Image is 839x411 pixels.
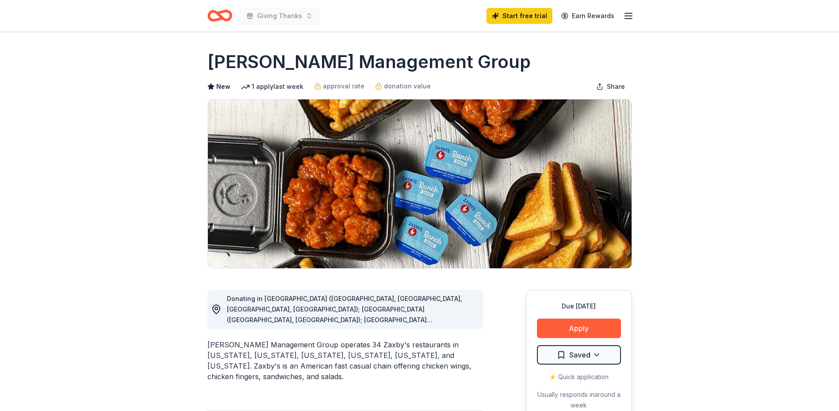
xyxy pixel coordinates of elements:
button: Apply [537,319,621,338]
a: Earn Rewards [556,8,620,24]
div: Due [DATE] [537,301,621,312]
div: ⚡️ Quick application [537,372,621,382]
button: Saved [537,345,621,365]
span: Share [607,81,625,92]
a: donation value [375,81,431,91]
div: Usually responds in around a week [537,389,621,411]
span: donation value [384,81,431,91]
span: Saved [569,349,590,361]
div: 1 apply last week [241,81,303,92]
div: [PERSON_NAME] Management Group operates 34 Zaxby's restaurants in [US_STATE], [US_STATE], [US_STA... [207,339,483,382]
a: approval rate [314,81,364,91]
a: Home [207,5,232,26]
button: Giving Thanks [239,7,320,25]
a: Start free trial [487,8,552,24]
span: Giving Thanks [257,11,302,21]
button: Share [589,78,632,95]
span: approval rate [323,81,364,91]
h1: [PERSON_NAME] Management Group [207,49,531,74]
span: New [216,81,230,92]
img: Image for Avants Management Group [208,99,632,268]
span: Donating in [GEOGRAPHIC_DATA] ([GEOGRAPHIC_DATA], [GEOGRAPHIC_DATA], [GEOGRAPHIC_DATA], [GEOGRAPH... [227,295,462,408]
